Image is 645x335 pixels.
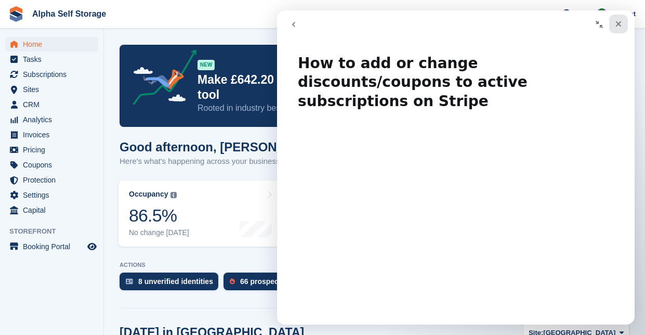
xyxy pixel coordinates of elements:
a: Preview store [86,240,98,253]
img: James Bambury [597,8,607,19]
a: 66 prospects to review [223,273,329,295]
a: menu [5,239,98,254]
div: 8 unverified identities [138,277,213,286]
a: menu [5,173,98,187]
a: menu [5,37,98,51]
img: prospect-51fa495bee0391a8d652442698ab0144808aea92771e9ea1ae160a38d050c398.svg [230,278,235,285]
span: Pricing [23,143,85,157]
span: CRM [23,97,85,112]
p: Here's what's happening across your business [DATE] [120,156,325,167]
span: Account [609,9,636,19]
span: Capital [23,203,85,217]
p: ACTIONS [120,262,629,268]
div: 86.5% [129,205,189,226]
a: menu [5,127,98,142]
a: menu [5,158,98,172]
p: Rooted in industry best practices, but tailored to your subscriptions. [198,102,538,114]
span: Home [23,37,85,51]
span: Invoices [23,127,85,142]
a: menu [5,112,98,127]
a: Occupancy 86.5% No change [DATE] [119,181,282,247]
p: Make £642.20 of extra revenue with our new price increases tool [198,72,538,102]
a: Alpha Self Storage [28,5,110,22]
span: Booking Portal [23,239,85,254]
img: icon-info-grey-7440780725fd019a000dd9b08b2336e03edf1995a4989e88bcd33f0948082b44.svg [170,192,177,198]
span: Storefront [9,226,103,237]
a: menu [5,97,98,112]
div: No change [DATE] [129,228,189,237]
span: Coupons [23,158,85,172]
span: Protection [23,173,85,187]
a: menu [5,82,98,97]
a: menu [5,67,98,82]
div: NEW [198,60,215,70]
iframe: Intercom live chat [277,10,635,325]
img: stora-icon-8386f47178a22dfd0bd8f6a31ec36ba5ce8667c1dd55bd0f319d3a0aa187defe.svg [8,6,24,22]
span: Settings [23,188,85,202]
span: Analytics [23,112,85,127]
img: price-adjustments-announcement-icon-8257ccfd72463d97f412b2fc003d46551f7dbcb40ab6d574587a9cd5c0d94... [124,49,197,109]
span: Tasks [23,52,85,67]
img: verify_identity-adf6edd0f0f0b5bbfe63781bf79b02c33cf7c696d77639b501bdc392416b5a36.svg [126,278,133,285]
h1: Good afternoon, [PERSON_NAME] [120,140,325,154]
a: menu [5,143,98,157]
div: 66 prospects to review [240,277,319,286]
span: Subscriptions [23,67,85,82]
a: menu [5,188,98,202]
span: Help [573,8,587,19]
a: menu [5,203,98,217]
span: Create [521,8,542,19]
div: Occupancy [129,190,168,199]
a: 8 unverified identities [120,273,223,295]
span: Sites [23,82,85,97]
a: menu [5,52,98,67]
